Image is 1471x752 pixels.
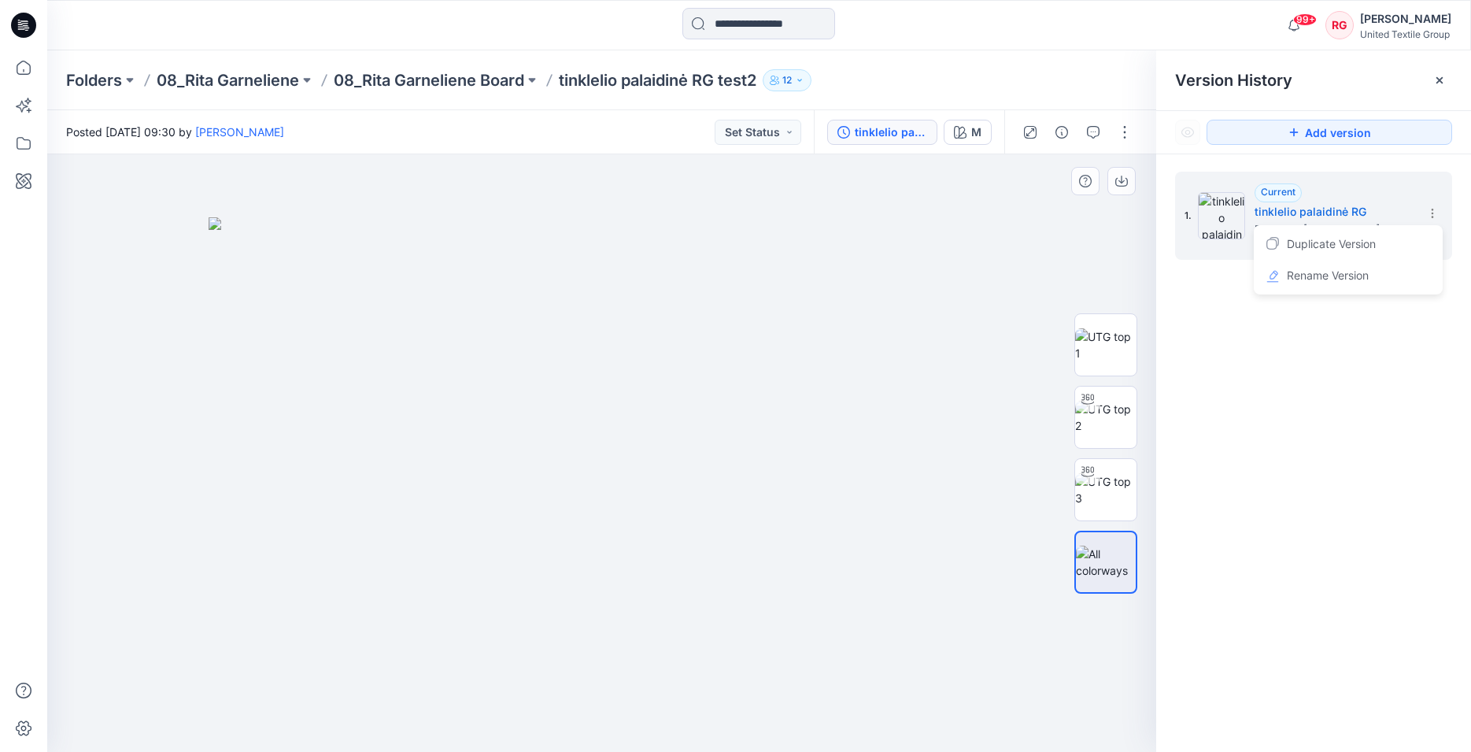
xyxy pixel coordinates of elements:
span: Version History [1175,71,1292,90]
span: Duplicate Version [1287,235,1376,254]
button: Details [1049,120,1074,145]
h5: tinklelio palaidinė RG [1255,202,1412,221]
button: Add version [1207,120,1452,145]
div: United Textile Group [1360,28,1451,40]
span: Current [1261,186,1295,198]
img: UTG top 3 [1075,473,1137,506]
a: 08_Rita Garneliene Board [334,69,524,91]
img: UTG top 1 [1075,328,1137,361]
a: Folders [66,69,122,91]
div: M [971,124,981,141]
button: Close [1433,74,1446,87]
span: Posted [DATE] 09:30 by [66,124,284,140]
img: UTG top 2 [1075,401,1137,434]
div: [PERSON_NAME] [1360,9,1451,28]
button: 12 [763,69,811,91]
span: Rename Version [1287,266,1369,285]
span: 1. [1185,209,1192,223]
div: RG [1325,11,1354,39]
button: tinklelio palaidinė RG [827,120,937,145]
img: All colorways [1076,546,1136,579]
a: 08_Rita Garneliene [157,69,299,91]
button: M [944,120,992,145]
p: tinklelio palaidinė RG test2 [559,69,756,91]
div: tinklelio palaidinė RG [855,124,927,141]
img: tinklelio palaidinė RG [1198,192,1245,239]
span: 99+ [1293,13,1317,26]
button: Show Hidden Versions [1175,120,1200,145]
span: Posted by: Rita Garneliene [1255,221,1412,237]
a: [PERSON_NAME] [195,125,284,139]
p: 12 [782,72,792,89]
